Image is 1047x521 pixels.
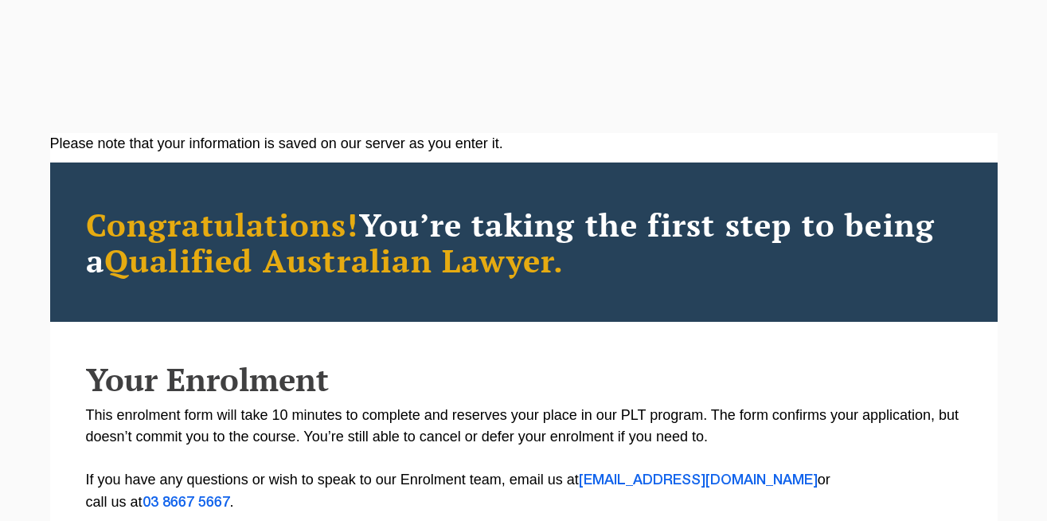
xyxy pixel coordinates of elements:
[143,496,230,509] a: 03 8667 5667
[86,362,962,397] h2: Your Enrolment
[86,203,359,245] span: Congratulations!
[86,206,962,278] h2: You’re taking the first step to being a
[579,474,818,487] a: [EMAIL_ADDRESS][DOMAIN_NAME]
[104,239,565,281] span: Qualified Australian Lawyer.
[86,405,962,514] p: This enrolment form will take 10 minutes to complete and reserves your place in our PLT program. ...
[50,133,998,155] div: Please note that your information is saved on our server as you enter it.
